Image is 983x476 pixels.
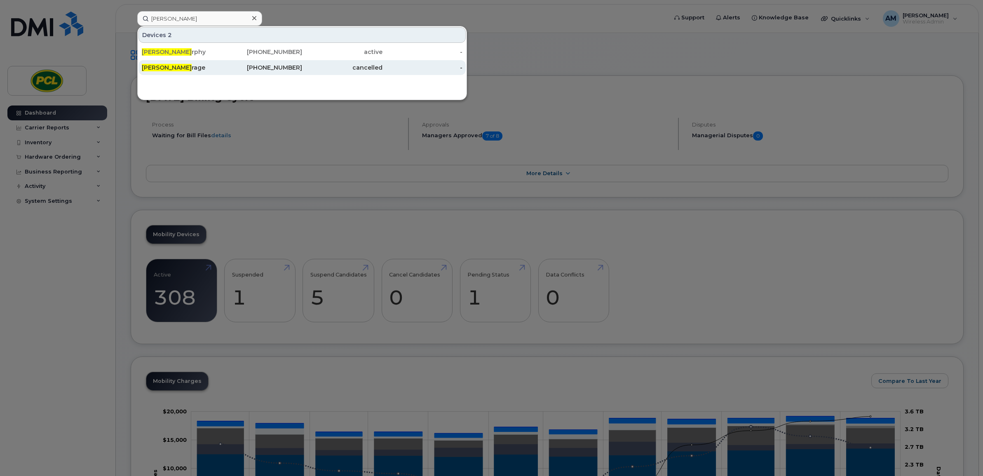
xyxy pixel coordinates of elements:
[142,63,222,72] div: rage
[142,48,222,56] div: rphy
[222,63,303,72] div: [PHONE_NUMBER]
[142,64,192,71] span: [PERSON_NAME]
[382,63,463,72] div: -
[382,48,463,56] div: -
[138,27,466,43] div: Devices
[222,48,303,56] div: [PHONE_NUMBER]
[142,48,192,56] span: [PERSON_NAME]
[138,60,466,75] a: [PERSON_NAME]rage[PHONE_NUMBER]cancelled-
[138,45,466,59] a: [PERSON_NAME]rphy[PHONE_NUMBER]active-
[302,48,382,56] div: active
[302,63,382,72] div: cancelled
[168,31,172,39] span: 2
